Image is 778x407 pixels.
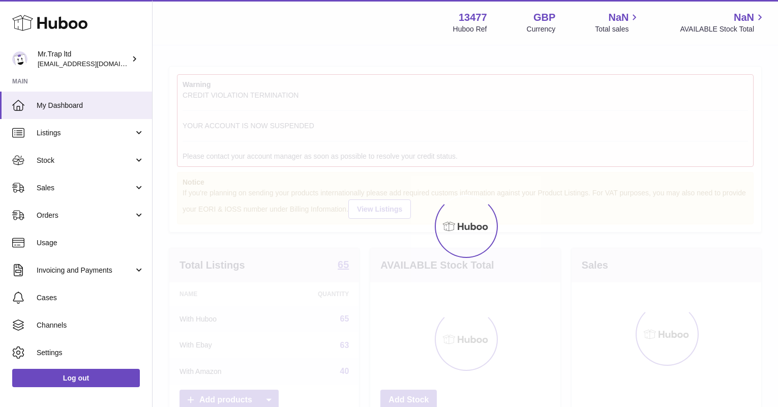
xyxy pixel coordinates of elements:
span: My Dashboard [37,101,144,110]
a: NaN AVAILABLE Stock Total [680,11,766,34]
span: NaN [734,11,754,24]
span: Usage [37,238,144,248]
span: Listings [37,128,134,138]
span: [EMAIL_ADDRESS][DOMAIN_NAME] [38,60,149,68]
a: Log out [12,369,140,387]
span: NaN [608,11,629,24]
strong: 13477 [459,11,487,24]
span: Invoicing and Payments [37,266,134,275]
span: Orders [37,211,134,220]
span: Channels [37,321,144,330]
strong: GBP [533,11,555,24]
div: Currency [527,24,556,34]
img: office@grabacz.eu [12,51,27,67]
span: Cases [37,293,144,303]
span: Total sales [595,24,640,34]
span: Stock [37,156,134,165]
span: Settings [37,348,144,358]
a: NaN Total sales [595,11,640,34]
div: Mr.Trap ltd [38,49,129,69]
div: Huboo Ref [453,24,487,34]
span: AVAILABLE Stock Total [680,24,766,34]
span: Sales [37,183,134,193]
